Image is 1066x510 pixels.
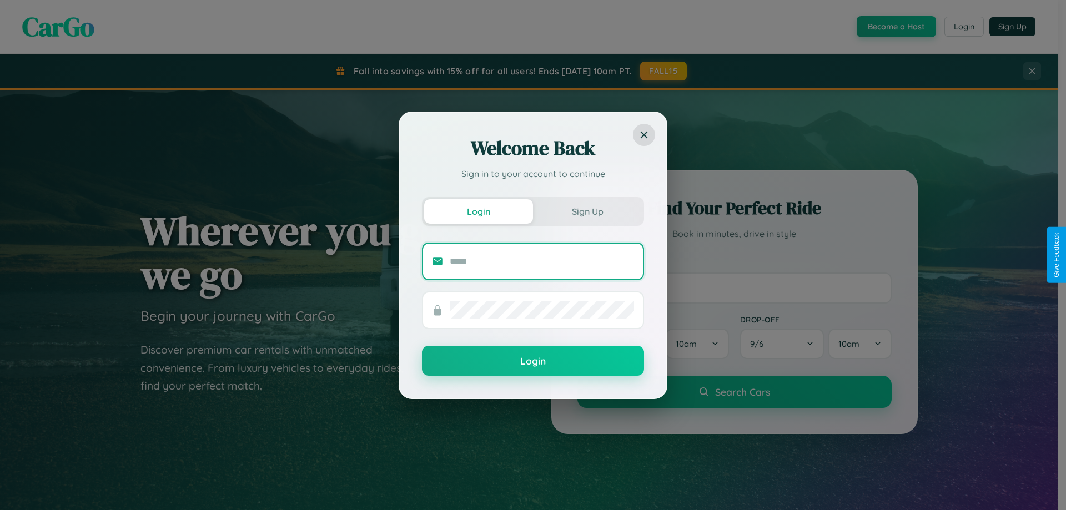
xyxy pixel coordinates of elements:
[422,167,644,180] p: Sign in to your account to continue
[422,135,644,161] h2: Welcome Back
[533,199,642,224] button: Sign Up
[1053,233,1060,277] div: Give Feedback
[422,346,644,376] button: Login
[424,199,533,224] button: Login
